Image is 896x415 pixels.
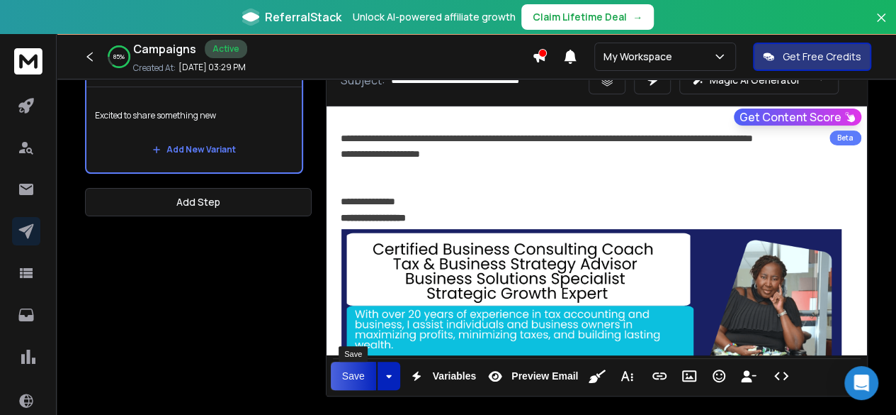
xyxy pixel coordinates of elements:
[710,73,800,87] p: Magic AI Generator
[509,370,581,382] span: Preview Email
[734,109,861,126] button: Get Content Score
[521,4,654,30] button: Claim Lifetime Deal→
[679,66,839,94] button: Magic AI Generator
[339,346,368,362] div: Save
[603,50,678,64] p: My Workspace
[95,96,293,135] p: Excited to share something new
[353,10,516,24] p: Unlock AI-powered affiliate growth
[85,188,312,216] button: Add Step
[430,370,480,382] span: Variables
[133,40,196,57] h1: Campaigns
[113,52,125,61] p: 85 %
[482,362,581,390] button: Preview Email
[872,9,890,43] button: Close banner
[613,362,640,390] button: More Text
[178,62,246,73] p: [DATE] 03:29 PM
[735,362,762,390] button: Insert Unsubscribe Link
[265,9,341,26] span: ReferralStack
[331,362,376,390] button: Save
[205,40,247,58] div: Active
[403,362,480,390] button: Variables
[783,50,861,64] p: Get Free Credits
[753,43,871,71] button: Get Free Credits
[141,135,247,164] button: Add New Variant
[844,366,878,400] div: Open Intercom Messenger
[676,362,703,390] button: Insert Image (Ctrl+P)
[705,362,732,390] button: Emoticons
[341,72,385,89] p: Subject:
[768,362,795,390] button: Code View
[829,131,861,145] div: Beta
[646,362,673,390] button: Insert Link (Ctrl+K)
[85,54,303,174] li: Step1CC/BCCA/Z TestExcited to share something newAdd New Variant
[633,10,642,24] span: →
[133,62,176,74] p: Created At:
